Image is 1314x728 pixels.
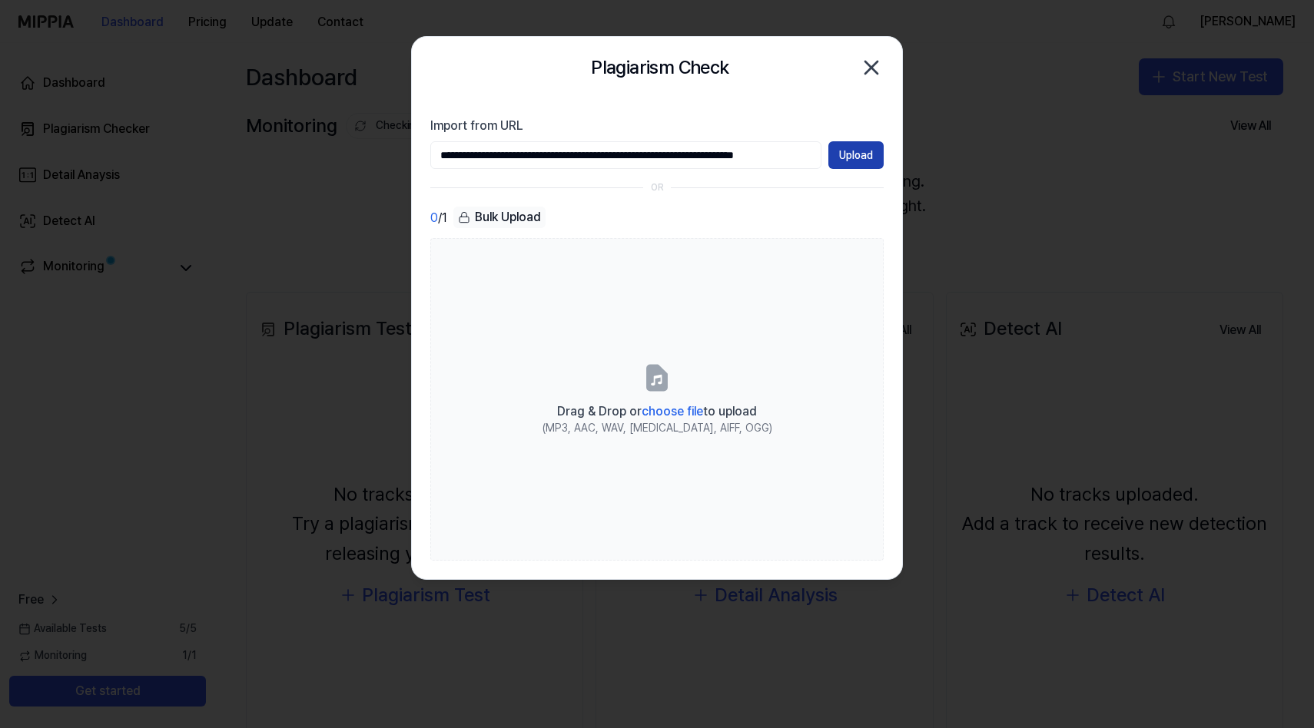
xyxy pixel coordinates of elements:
div: / 1 [430,207,447,229]
label: Import from URL [430,117,884,135]
button: Upload [828,141,884,169]
h2: Plagiarism Check [591,53,728,82]
span: choose file [642,404,703,419]
span: Drag & Drop or to upload [557,404,757,419]
div: Bulk Upload [453,207,546,228]
button: Bulk Upload [453,207,546,229]
div: (MP3, AAC, WAV, [MEDICAL_DATA], AIFF, OGG) [543,421,772,436]
span: 0 [430,209,438,227]
div: OR [651,181,664,194]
